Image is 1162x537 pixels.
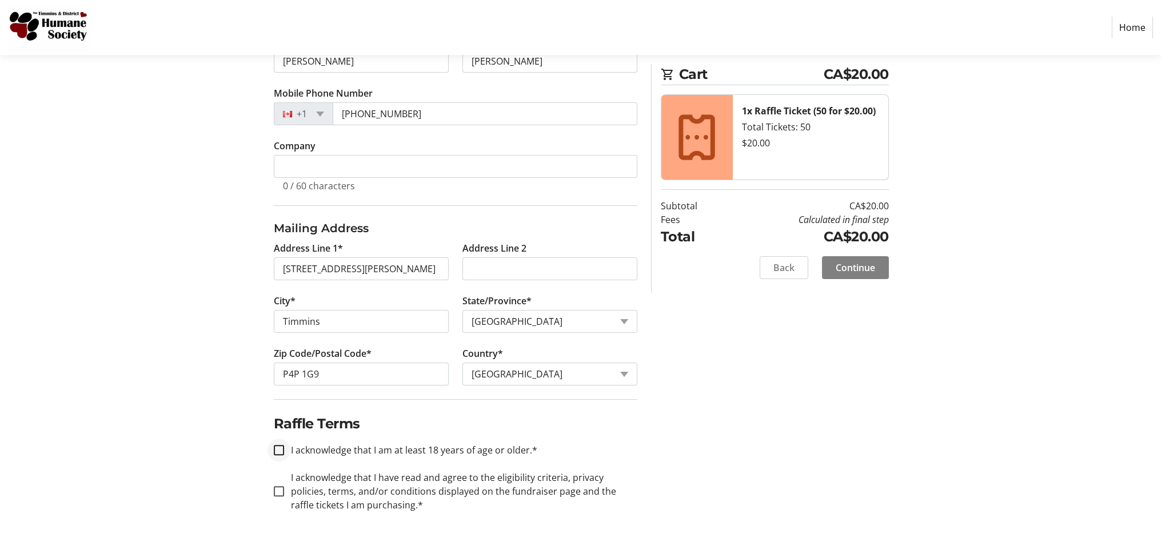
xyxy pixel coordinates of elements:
[462,347,503,360] label: Country*
[726,213,889,226] td: Calculated in final step
[274,363,449,385] input: Zip or Postal Code
[462,241,526,255] label: Address Line 2
[274,294,296,308] label: City*
[274,310,449,333] input: City
[661,226,726,247] td: Total
[836,261,875,275] span: Continue
[1112,17,1153,38] a: Home
[661,213,726,226] td: Fees
[760,256,808,279] button: Back
[742,136,879,150] div: $20.00
[274,241,343,255] label: Address Line 1*
[9,5,90,50] img: Timmins and District Humane Society's Logo
[679,64,824,85] span: Cart
[661,199,726,213] td: Subtotal
[773,261,794,275] span: Back
[274,413,637,434] h2: Raffle Terms
[284,471,637,512] label: I acknowledge that I have read and agree to the eligibility criteria, privacy policies, terms, an...
[284,443,537,457] label: I acknowledge that I am at least 18 years of age or older.*
[274,220,637,237] h3: Mailing Address
[726,226,889,247] td: CA$20.00
[274,139,316,153] label: Company
[824,64,889,85] span: CA$20.00
[274,257,449,280] input: Address
[822,256,889,279] button: Continue
[726,199,889,213] td: CA$20.00
[742,105,876,117] strong: 1x Raffle Ticket (50 for $20.00)
[283,180,355,192] tr-character-limit: 0 / 60 characters
[274,347,372,360] label: Zip Code/Postal Code*
[742,120,879,134] div: Total Tickets: 50
[274,86,373,100] label: Mobile Phone Number
[462,294,532,308] label: State/Province*
[333,102,637,125] input: (506) 234-5678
